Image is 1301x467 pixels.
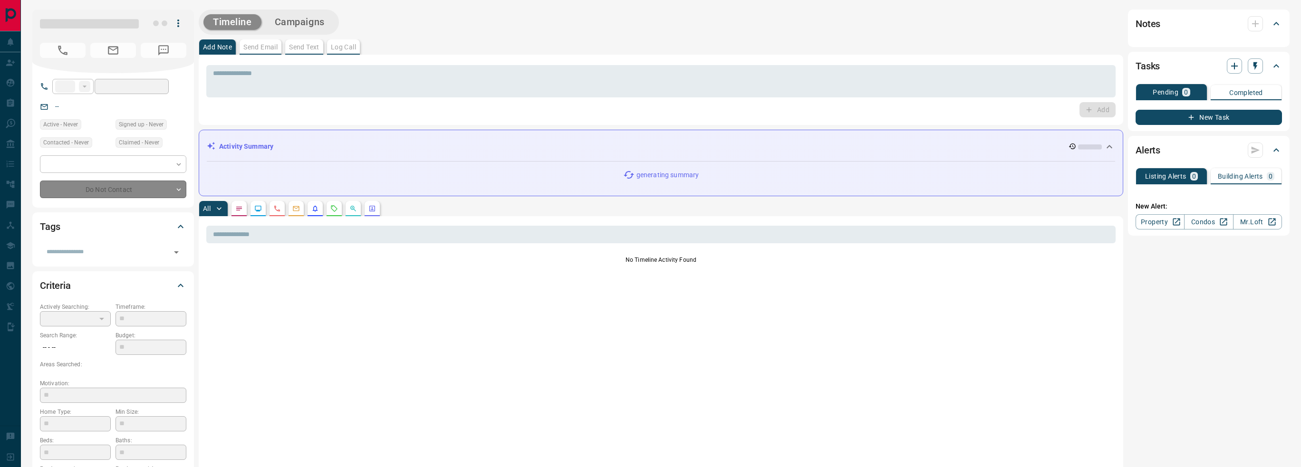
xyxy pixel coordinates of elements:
[1136,139,1282,162] div: Alerts
[170,246,183,259] button: Open
[40,219,60,234] h2: Tags
[119,120,164,129] span: Signed up - Never
[40,436,111,445] p: Beds:
[40,340,111,355] p: -- - --
[330,205,338,212] svg: Requests
[1136,201,1282,211] p: New Alert:
[116,408,186,416] p: Min Size:
[1218,173,1263,180] p: Building Alerts
[1184,214,1233,229] a: Condos
[1136,143,1160,158] h2: Alerts
[254,205,262,212] svg: Lead Browsing Activity
[1153,89,1178,95] p: Pending
[292,205,300,212] svg: Emails
[116,436,186,445] p: Baths:
[116,303,186,311] p: Timeframe:
[116,331,186,340] p: Budget:
[1136,55,1282,77] div: Tasks
[1269,173,1272,180] p: 0
[141,43,186,58] span: No Number
[273,205,281,212] svg: Calls
[1229,89,1263,96] p: Completed
[203,205,211,212] p: All
[43,138,89,147] span: Contacted - Never
[43,120,78,129] span: Active - Never
[40,408,111,416] p: Home Type:
[265,14,334,30] button: Campaigns
[203,14,261,30] button: Timeline
[40,215,186,238] div: Tags
[207,138,1115,155] div: Activity Summary
[1192,173,1196,180] p: 0
[55,103,59,110] a: --
[311,205,319,212] svg: Listing Alerts
[368,205,376,212] svg: Agent Actions
[235,205,243,212] svg: Notes
[40,43,86,58] span: No Number
[203,44,232,50] p: Add Note
[1136,58,1160,74] h2: Tasks
[40,303,111,311] p: Actively Searching:
[40,181,186,198] div: Do Not Contact
[40,274,186,297] div: Criteria
[1233,214,1282,229] a: Mr.Loft
[1136,214,1185,229] a: Property
[349,205,357,212] svg: Opportunities
[119,138,159,147] span: Claimed - Never
[40,379,186,388] p: Motivation:
[1184,89,1188,95] p: 0
[206,256,1116,264] p: No Timeline Activity Found
[90,43,136,58] span: No Email
[40,331,111,340] p: Search Range:
[1136,12,1282,35] div: Notes
[1136,16,1160,31] h2: Notes
[1145,173,1186,180] p: Listing Alerts
[40,278,71,293] h2: Criteria
[40,360,186,369] p: Areas Searched:
[636,170,699,180] p: generating summary
[219,142,273,152] p: Activity Summary
[1136,110,1282,125] button: New Task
